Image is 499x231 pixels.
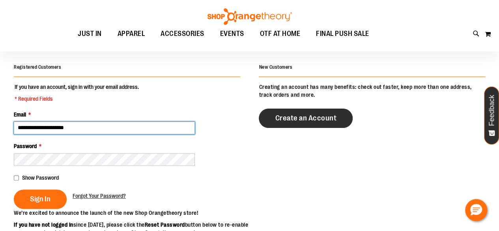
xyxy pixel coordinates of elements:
span: ACCESSORIES [161,25,204,43]
span: * Required Fields [15,95,139,103]
strong: Registered Customers [14,64,61,70]
span: Email [14,111,26,118]
p: Creating an account has many benefits: check out faster, keep more than one address, track orders... [259,83,485,99]
a: JUST IN [70,25,110,43]
span: EVENTS [220,25,244,43]
button: Sign In [14,190,67,209]
span: Show Password [22,175,59,181]
img: Shop Orangetheory [206,8,293,25]
a: Create an Account [259,109,353,128]
strong: New Customers [259,64,292,70]
a: OTF AT HOME [252,25,308,43]
span: FINAL PUSH SALE [316,25,369,43]
button: Hello, have a question? Let’s chat. [465,199,487,221]
button: Feedback - Show survey [484,86,499,145]
span: Sign In [30,195,50,203]
legend: If you have an account, sign in with your email address. [14,83,140,103]
span: Forgot Your Password? [73,193,126,199]
p: We’re excited to announce the launch of the new Shop Orangetheory store! [14,209,250,217]
a: FINAL PUSH SALE [308,25,377,43]
span: OTF AT HOME [260,25,301,43]
span: JUST IN [78,25,102,43]
strong: If you have not logged in [14,222,73,228]
span: APPAREL [118,25,145,43]
a: EVENTS [212,25,252,43]
a: APPAREL [110,25,153,43]
a: Forgot Your Password? [73,192,126,200]
span: Password [14,143,37,149]
strong: Reset Password [145,222,185,228]
span: Create an Account [275,114,336,122]
span: Feedback [488,95,495,126]
a: ACCESSORIES [153,25,212,43]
